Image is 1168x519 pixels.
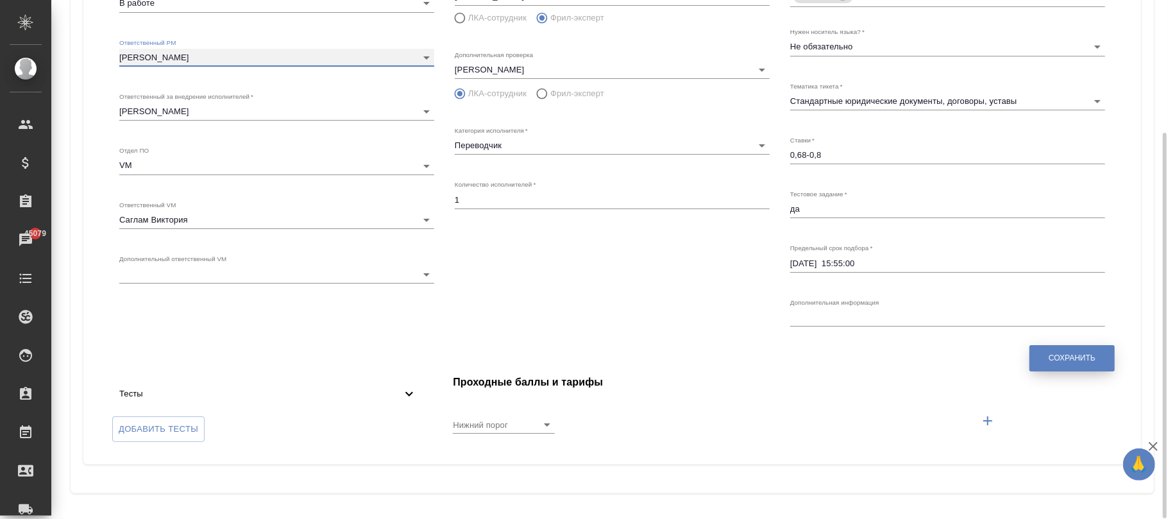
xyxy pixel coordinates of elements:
label: Дополнительная проверка [455,51,533,58]
label: Тематика тикета [790,83,843,89]
label: Дополнительный ответственный VM [119,256,226,262]
span: ЛКА-сотрудник [468,87,527,100]
label: Ответственный за внедрение исполнителей [119,94,253,100]
span: ЛКА-сотрудник [468,12,527,24]
span: Фрил-эксперт [550,12,604,24]
div: [PERSON_NAME] [455,61,770,79]
button: Добавить [972,405,1003,436]
span: Фрил-эксперт [550,87,604,100]
div: Не обязательно [790,38,1105,56]
div: VM [119,157,434,174]
span: 🙏 [1128,451,1150,478]
label: Нужен носитель языка? [790,29,865,35]
label: Отдел ПО [119,148,149,154]
span: Добавить тесты [119,422,198,437]
label: Ответственный PM [119,39,176,46]
label: Тестовое задание [790,191,847,198]
span: 45079 [17,227,54,240]
div: [PERSON_NAME] [119,103,434,121]
div: Переводчик [455,137,770,155]
span: Тесты [119,387,402,400]
label: Добавить тесты [112,416,205,442]
label: Категория исполнителя [455,128,528,134]
div: Стандартные юридические документы, договоры, уставы [790,92,1105,110]
label: Ответственный VM [119,201,176,208]
span: Сохранить [1049,353,1096,364]
button: Open [538,416,556,434]
textarea: да [790,204,1105,214]
label: Предельный срок подбора [790,245,873,251]
h4: Проходные баллы и тарифы [453,375,1115,390]
button: Сохранить [1029,345,1115,371]
a: 45079 [3,224,48,256]
label: Количество исполнителей [455,182,536,188]
label: Ставки [790,137,815,144]
button: 🙏 [1123,448,1155,481]
div: Тесты [109,380,427,408]
label: Дополнительная информация [790,299,879,305]
div: Саглам Виктория [119,211,434,229]
div: [PERSON_NAME] [119,49,434,67]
